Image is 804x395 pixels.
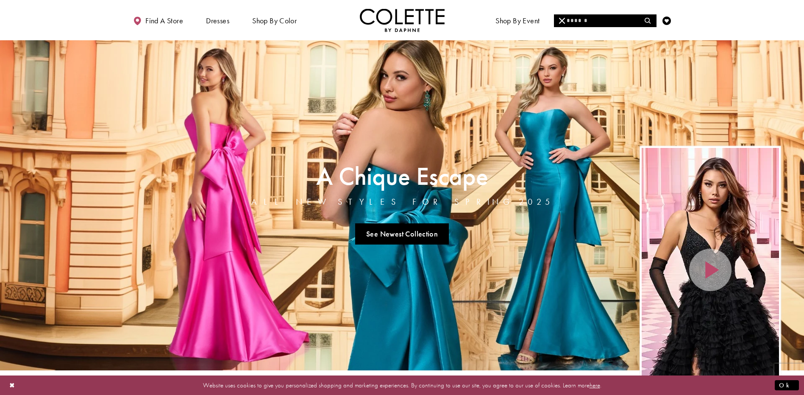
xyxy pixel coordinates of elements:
[61,379,743,391] p: Website uses cookies to give you personalized shopping and marketing experiences. By continuing t...
[206,17,229,25] span: Dresses
[590,381,600,389] a: here
[561,8,623,32] a: Meet the designer
[360,8,445,32] a: Visit Home Page
[252,17,297,25] span: Shop by color
[554,14,656,27] input: Search
[360,8,445,32] img: Colette by Daphne
[249,220,556,248] ul: Slider Links
[250,8,299,32] span: Shop by color
[495,17,540,25] span: Shop By Event
[775,380,799,390] button: Submit Dialog
[355,223,449,245] a: See Newest Collection A Chique Escape All New Styles For Spring 2025
[131,8,185,32] a: Find a store
[642,8,654,32] a: Toggle search
[5,378,19,392] button: Close Dialog
[554,14,570,27] button: Close Search
[660,8,673,32] a: Check Wishlist
[145,17,183,25] span: Find a store
[554,14,657,27] div: Search form
[204,8,231,32] span: Dresses
[493,8,542,32] span: Shop By Event
[640,14,656,27] button: Submit Search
